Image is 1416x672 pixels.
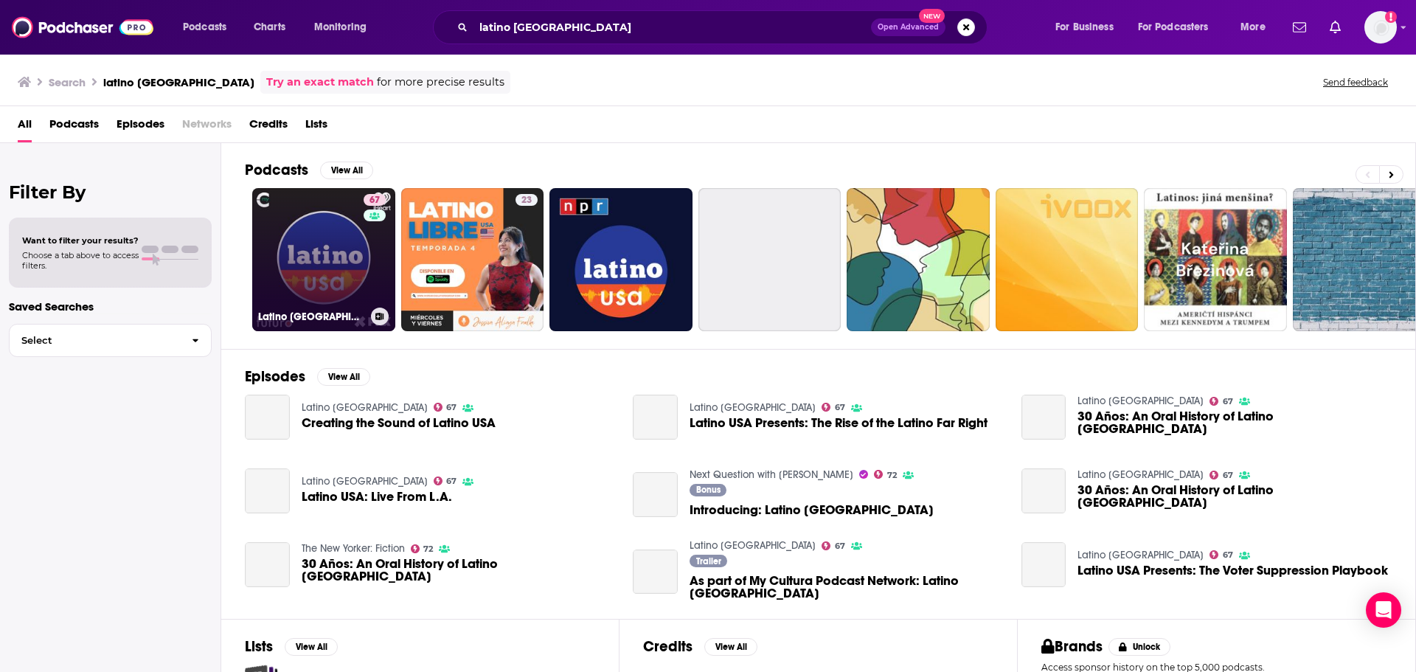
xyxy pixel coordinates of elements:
[305,112,327,142] a: Lists
[266,74,374,91] a: Try an exact match
[245,637,338,656] a: ListsView All
[1287,15,1312,40] a: Show notifications dropdown
[12,13,153,41] img: Podchaser - Follow, Share and Rate Podcasts
[1077,484,1392,509] a: 30 Años: An Oral History of Latino USA
[369,193,380,208] span: 67
[314,17,367,38] span: Monitoring
[1366,592,1401,628] div: Open Intercom Messenger
[874,470,897,479] a: 72
[1077,410,1392,435] span: 30 Años: An Oral History of Latino [GEOGRAPHIC_DATA]
[1364,11,1397,44] button: Show profile menu
[244,15,294,39] a: Charts
[245,468,290,513] a: Latino USA: Live From L.A.
[49,75,86,89] h3: Search
[521,193,532,208] span: 23
[245,542,290,587] a: 30 Años: An Oral History of Latino USA
[704,638,757,656] button: View All
[302,491,452,503] a: Latino USA: Live From L.A.
[835,404,845,411] span: 67
[1077,468,1204,481] a: Latino USA
[822,403,845,412] a: 67
[633,550,678,595] a: As part of My Cultura Podcast Network: Latino USA
[245,161,308,179] h2: Podcasts
[285,638,338,656] button: View All
[302,558,616,583] a: 30 Años: An Oral History of Latino USA
[643,637,693,656] h2: Credits
[1364,11,1397,44] img: User Profile
[690,504,934,516] span: Introducing: Latino [GEOGRAPHIC_DATA]
[249,112,288,142] a: Credits
[1385,11,1397,23] svg: Add a profile image
[183,17,226,38] span: Podcasts
[9,299,212,314] p: Saved Searches
[302,475,428,488] a: Latino USA
[22,250,139,271] span: Choose a tab above to access filters.
[302,558,616,583] span: 30 Años: An Oral History of Latino [GEOGRAPHIC_DATA]
[1077,564,1388,577] a: Latino USA Presents: The Voter Suppression Playbook
[1041,637,1103,656] h2: Brands
[182,112,232,142] span: Networks
[1209,471,1233,479] a: 67
[690,539,816,552] a: Latino USA
[690,575,1004,600] span: As part of My Cultura Podcast Network: Latino [GEOGRAPHIC_DATA]
[173,15,246,39] button: open menu
[1021,468,1066,513] a: 30 Años: An Oral History of Latino USA
[690,504,934,516] a: Introducing: Latino USA
[690,575,1004,600] a: As part of My Cultura Podcast Network: Latino USA
[690,468,853,481] a: Next Question with Katie Couric
[516,194,538,206] a: 23
[411,544,434,553] a: 72
[1319,76,1392,89] button: Send feedback
[473,15,871,39] input: Search podcasts, credits, & more...
[434,403,457,412] a: 67
[1240,17,1266,38] span: More
[18,112,32,142] a: All
[696,485,721,494] span: Bonus
[1324,15,1347,40] a: Show notifications dropdown
[245,161,373,179] a: PodcastsView All
[1128,15,1230,39] button: open menu
[302,417,496,429] a: Creating the Sound of Latino USA
[258,311,365,323] h3: Latino [GEOGRAPHIC_DATA]
[1055,17,1114,38] span: For Business
[1021,542,1066,587] a: Latino USA Presents: The Voter Suppression Playbook
[254,17,285,38] span: Charts
[696,557,721,566] span: Trailer
[423,546,433,553] span: 72
[49,112,99,142] a: Podcasts
[245,395,290,440] a: Creating the Sound of Latino USA
[304,15,386,39] button: open menu
[835,543,845,550] span: 67
[245,367,370,386] a: EpisodesView All
[887,472,897,479] span: 72
[10,336,180,345] span: Select
[401,188,544,331] a: 23
[1077,410,1392,435] a: 30 Años: An Oral History of Latino USA
[252,188,395,331] a: 67Latino [GEOGRAPHIC_DATA]
[302,401,428,414] a: Latino USA
[364,194,386,206] a: 67
[377,74,504,91] span: for more precise results
[446,478,457,485] span: 67
[1209,397,1233,406] a: 67
[690,401,816,414] a: Latino USA
[633,395,678,440] a: Latino USA Presents: The Rise of the Latino Far Right
[245,367,305,386] h2: Episodes
[1045,15,1132,39] button: open menu
[117,112,164,142] a: Episodes
[1209,550,1233,559] a: 67
[1364,11,1397,44] span: Logged in as OneWorldLit
[1138,17,1209,38] span: For Podcasters
[1021,395,1066,440] a: 30 Años: An Oral History of Latino USA
[103,75,254,89] h3: latino [GEOGRAPHIC_DATA]
[434,477,457,485] a: 67
[9,324,212,357] button: Select
[1077,395,1204,407] a: Latino USA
